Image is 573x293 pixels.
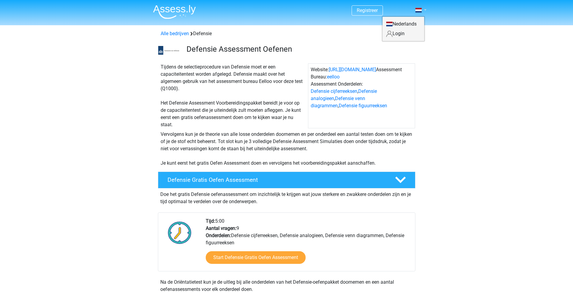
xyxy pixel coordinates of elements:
a: [URL][DOMAIN_NAME] [329,67,376,72]
img: Klok [165,218,195,248]
a: Defensie cijferreeksen [311,88,357,94]
a: Defensie Gratis Oefen Assessment [156,172,418,188]
div: Defensie [158,30,415,37]
a: Defensie analogieen [311,88,377,101]
a: eelloo [327,74,340,80]
div: Vervolgens kun je de theorie van alle losse onderdelen doornemen en per onderdeel een aantal test... [158,131,415,167]
a: Login [383,29,424,38]
img: Assessly [153,5,196,19]
a: Defensie figuurreeksen [339,103,387,108]
a: Nederlands [383,19,424,29]
a: Registreer [357,8,378,13]
h3: Defensie Assessment Oefenen [186,44,411,54]
a: Start Defensie Gratis Oefen Assessment [206,251,306,264]
b: Aantal vragen: [206,225,236,231]
div: Doe het gratis Defensie oefenassessment om inzichtelijk te krijgen wat jouw sterkere en zwakkere ... [158,188,415,205]
div: 5:00 9 Defensie cijferreeksen, Defensie analogieen, Defensie venn diagrammen, Defensie figuurreeksen [201,218,415,271]
b: Tijd: [206,218,215,224]
b: Onderdelen: [206,233,231,238]
h4: Defensie Gratis Oefen Assessment [168,176,385,183]
div: Tijdens de selectieprocedure van Defensie moet er een capaciteitentest worden afgelegd. Defensie ... [158,63,308,128]
a: Alle bedrijven [161,31,189,36]
div: Na de Oriëntatietest kun je de uitleg bij alle onderdelen van het Defensie-oefenpakket doornemen ... [158,279,415,293]
div: Website: Assessment Bureau: Assessment Onderdelen: , , , [308,63,415,128]
a: Defensie venn diagrammen [311,96,365,108]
